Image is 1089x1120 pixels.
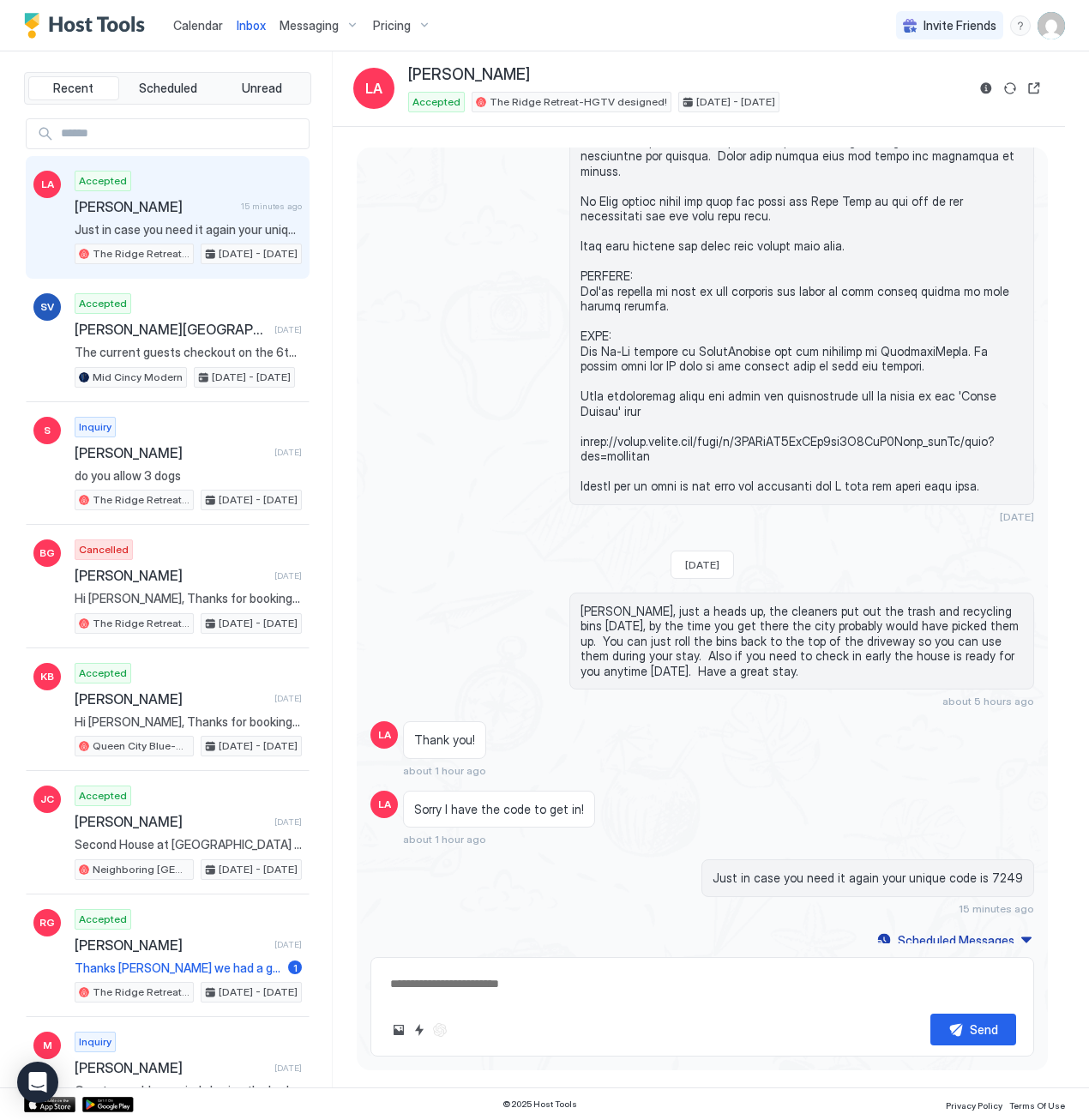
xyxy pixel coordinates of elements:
[388,1020,409,1040] button: Upload image
[173,16,223,34] a: Calendar
[212,370,291,385] span: [DATE] - [DATE]
[414,802,584,817] span: Sorry I have the code to get in!
[79,296,127,311] span: Accepted
[75,444,268,461] span: [PERSON_NAME]
[79,665,127,681] span: Accepted
[93,985,190,1000] span: The Ridge Retreat-HGTV designed!
[274,324,302,335] span: [DATE]
[274,447,302,458] span: [DATE]
[79,1034,111,1050] span: Inquiry
[242,81,282,96] span: Unread
[75,198,234,215] span: [PERSON_NAME]
[79,542,129,557] span: Cancelled
[696,94,775,110] span: [DATE] - [DATE]
[75,1083,302,1099] span: Grant - would you mind sharing the bed size for each room and the pull out couches? We love the p...
[274,1063,302,1074] span: [DATE]
[24,72,311,105] div: tab-group
[373,18,411,33] span: Pricing
[39,545,55,561] span: BG
[875,929,1034,952] button: Scheduled Messages
[502,1099,577,1110] span: © 2025 Host Tools
[93,492,190,508] span: The Ridge Retreat-HGTV designed!
[173,18,223,33] span: Calendar
[93,246,190,262] span: The Ridge Retreat-HGTV designed!
[1009,1095,1065,1113] a: Terms Of Use
[274,816,302,828] span: [DATE]
[241,201,302,212] span: 15 minutes ago
[75,468,302,484] span: do you allow 3 dogs
[40,299,54,315] span: SV
[403,833,486,846] span: about 1 hour ago
[43,1038,52,1053] span: M
[898,931,1014,949] div: Scheduled Messages
[274,570,302,581] span: [DATE]
[75,591,302,606] span: Hi [PERSON_NAME], Thanks for booking The Ridge Retreat. I'll send you more details including chec...
[82,1097,134,1112] a: Google Play Store
[79,912,127,927] span: Accepted
[1000,78,1020,99] button: Sync reservation
[75,345,302,360] span: The current guests checkout on the 6th so you could check in as early as the 6th if needed.
[409,1020,430,1040] button: Quick reply
[79,419,111,435] span: Inquiry
[41,177,54,192] span: LA
[378,797,391,812] span: LA
[75,813,268,830] span: [PERSON_NAME]
[1038,12,1065,39] div: User profile
[1010,15,1031,36] div: menu
[237,18,266,33] span: Inbox
[24,1097,75,1112] a: App Store
[93,862,190,877] span: Neighboring [GEOGRAPHIC_DATA] Homes
[490,94,667,110] span: The Ridge Retreat-HGTV designed!
[581,604,1023,679] span: [PERSON_NAME], just a heads up, the cleaners put out the trash and recycling bins [DATE], by the ...
[75,222,302,238] span: Just in case you need it again your unique code is 7249
[53,81,93,96] span: Recent
[75,321,268,338] span: [PERSON_NAME][GEOGRAPHIC_DATA]
[39,915,55,930] span: RG
[75,567,268,584] span: [PERSON_NAME]
[713,870,1023,886] span: Just in case you need it again your unique code is 7249
[75,714,302,730] span: Hi [PERSON_NAME], Thanks for booking our newest listing Queen City Blue. I'll send you more detai...
[1009,1100,1065,1111] span: Terms Of Use
[976,78,996,99] button: Reservation information
[79,173,127,189] span: Accepted
[378,727,391,743] span: LA
[959,902,1034,915] span: 15 minutes ago
[930,1014,1016,1045] button: Send
[219,985,298,1000] span: [DATE] - [DATE]
[93,738,190,754] span: Queen City Blue-Historic Charmer
[946,1095,1002,1113] a: Privacy Policy
[403,764,486,777] span: about 1 hour ago
[40,669,54,684] span: KB
[219,862,298,877] span: [DATE] - [DATE]
[93,370,183,385] span: Mid Cincy Modern
[219,738,298,754] span: [DATE] - [DATE]
[24,13,153,39] a: Host Tools Logo
[219,616,298,631] span: [DATE] - [DATE]
[924,18,996,33] span: Invite Friends
[28,76,119,100] button: Recent
[75,936,268,954] span: [PERSON_NAME]
[946,1100,1002,1111] span: Privacy Policy
[293,961,298,974] span: 1
[970,1021,998,1039] div: Send
[942,695,1034,708] span: about 5 hours ago
[412,94,460,110] span: Accepted
[17,1062,58,1103] div: Open Intercom Messenger
[219,246,298,262] span: [DATE] - [DATE]
[40,792,54,807] span: JC
[75,960,281,976] span: Thanks [PERSON_NAME] we had a great time, hope to be back again soon
[44,423,51,438] span: S
[365,78,382,99] span: LA
[414,732,475,748] span: Thank you!
[219,492,298,508] span: [DATE] - [DATE]
[408,65,530,85] span: [PERSON_NAME]
[123,76,214,100] button: Scheduled
[280,18,339,33] span: Messaging
[75,1059,268,1076] span: [PERSON_NAME]
[93,616,190,631] span: The Ridge Retreat-HGTV designed!
[1000,510,1034,523] span: [DATE]
[139,81,197,96] span: Scheduled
